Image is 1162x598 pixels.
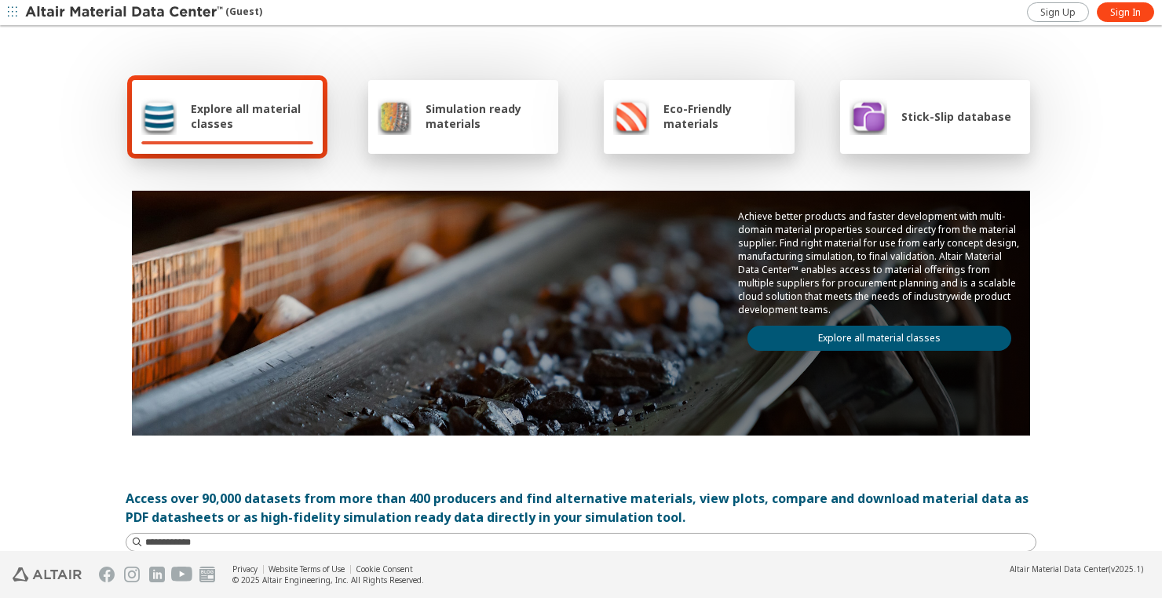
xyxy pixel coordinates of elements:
[232,574,424,585] div: © 2025 Altair Engineering, Inc. All Rights Reserved.
[901,109,1011,124] span: Stick-Slip database
[747,326,1011,351] a: Explore all material classes
[850,97,887,135] img: Stick-Slip database
[141,97,177,135] img: Explore all material classes
[663,101,784,131] span: Eco-Friendly materials
[1097,2,1154,22] a: Sign In
[191,101,313,131] span: Explore all material classes
[426,101,549,131] span: Simulation ready materials
[1010,563,1109,574] span: Altair Material Data Center
[1010,563,1143,574] div: (v2025.1)
[738,210,1021,316] p: Achieve better products and faster development with multi-domain material properties sourced dire...
[13,567,82,582] img: Altair Engineering
[613,97,649,135] img: Eco-Friendly materials
[126,489,1036,527] div: Access over 90,000 datasets from more than 400 producers and find alternative materials, view plo...
[25,5,262,20] div: (Guest)
[356,563,413,574] a: Cookie Consent
[1040,6,1076,19] span: Sign Up
[378,97,411,135] img: Simulation ready materials
[269,563,345,574] a: Website Terms of Use
[1110,6,1141,19] span: Sign In
[232,563,258,574] a: Privacy
[1027,2,1089,22] a: Sign Up
[25,5,225,20] img: Altair Material Data Center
